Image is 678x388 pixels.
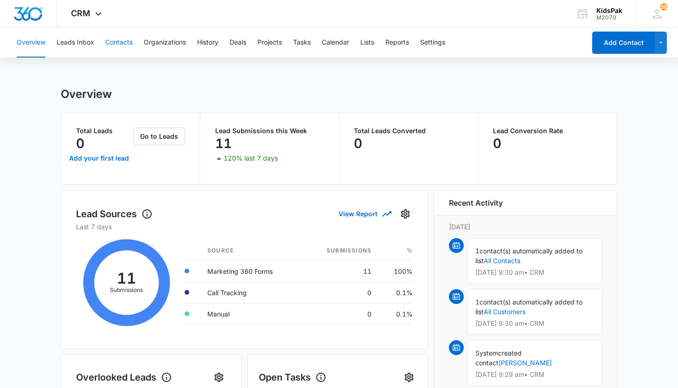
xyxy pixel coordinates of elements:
[76,128,131,134] p: Total Leads
[499,359,552,367] a: [PERSON_NAME]
[61,87,112,101] h1: Overview
[257,28,282,58] button: Projects
[259,370,326,384] h1: Open Tasks
[76,370,172,384] h1: Overlooked Leads
[200,260,302,282] td: Marketing 360 Forms
[360,28,374,58] button: Lists
[475,298,582,316] span: contact(s) automatically added to list
[475,371,594,378] p: [DATE] 9:29 am • CRM
[402,370,416,385] button: Settings
[17,28,45,58] button: Overview
[596,14,622,21] div: account id
[449,197,503,208] h6: Recent Activity
[200,303,302,324] td: Manual
[76,222,413,232] p: Last 7 days
[475,320,594,327] p: [DATE] 9:30 am • CRM
[475,349,522,367] span: created contact
[354,136,362,151] p: 0
[293,28,311,58] button: Tasks
[420,28,445,58] button: Settings
[211,370,226,385] button: Settings
[379,260,413,282] td: 100%
[379,282,413,303] td: 0.1%
[105,28,133,58] button: Contacts
[133,132,185,140] a: Go to Leads
[224,155,278,162] p: 120% last 7 days
[660,3,667,11] span: 20
[302,303,379,324] td: 0
[57,28,94,58] button: Leads Inbox
[200,241,302,261] th: Source
[596,7,622,14] div: account name
[215,128,324,134] p: Lead Submissions this Week
[475,298,480,306] span: 1
[302,282,379,303] td: 0
[379,303,413,324] td: 0.1%
[302,260,379,282] td: 11
[76,207,153,221] h1: Lead Sources
[339,206,390,222] button: View Report
[230,28,246,58] button: Deals
[475,247,582,265] span: contact(s) automatically added to list
[484,257,520,265] a: All Contacts
[475,349,498,357] span: System
[133,128,185,145] button: Go to Leads
[67,147,131,169] a: Add your first lead
[475,269,594,276] p: [DATE] 9:30 am • CRM
[76,136,84,151] p: 0
[322,28,349,58] button: Calendar
[385,28,409,58] button: Reports
[215,136,232,151] p: 11
[144,28,186,58] button: Organizations
[398,207,413,221] button: Settings
[71,8,90,18] span: CRM
[379,241,413,261] th: %
[475,247,480,255] span: 1
[592,32,655,54] button: Add Contact
[302,241,379,261] th: Submissions
[484,308,525,316] a: All Customers
[660,3,667,11] div: notifications count
[354,128,463,134] p: Total Leads Converted
[197,28,218,58] button: History
[449,222,602,232] p: [DATE]
[493,128,602,134] p: Lead Conversion Rate
[493,136,501,151] p: 0
[200,282,302,303] td: Call Tracking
